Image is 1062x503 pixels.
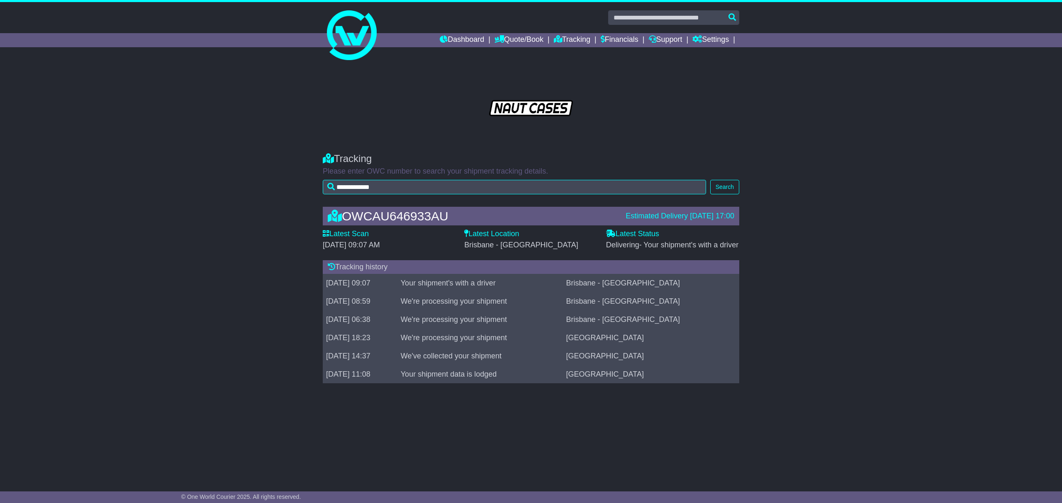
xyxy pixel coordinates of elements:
[440,33,484,47] a: Dashboard
[323,274,397,293] td: [DATE] 09:07
[323,230,369,239] label: Latest Scan
[323,167,739,176] p: Please enter OWC number to search your shipment tracking details.
[397,365,563,384] td: Your shipment data is lodged
[323,311,397,329] td: [DATE] 06:38
[563,274,739,293] td: Brisbane - [GEOGRAPHIC_DATA]
[710,180,739,194] button: Search
[323,241,380,249] span: [DATE] 09:07 AM
[397,329,563,347] td: We're processing your shipment
[323,260,739,274] div: Tracking history
[481,74,581,145] img: GetCustomerLogo
[323,329,397,347] td: [DATE] 18:23
[626,212,734,221] div: Estimated Delivery [DATE] 17:00
[563,293,739,311] td: Brisbane - [GEOGRAPHIC_DATA]
[649,33,682,47] a: Support
[554,33,590,47] a: Tracking
[601,33,638,47] a: Financials
[639,241,739,249] span: - Your shipment's with a driver
[563,329,739,347] td: [GEOGRAPHIC_DATA]
[324,209,621,223] div: OWCAU646933AU
[181,493,301,500] span: © One World Courier 2025. All rights reserved.
[397,311,563,329] td: We're processing your shipment
[563,311,739,329] td: Brisbane - [GEOGRAPHIC_DATA]
[323,153,739,165] div: Tracking
[323,365,397,384] td: [DATE] 11:08
[323,347,397,365] td: [DATE] 14:37
[606,230,659,239] label: Latest Status
[397,347,563,365] td: We've collected your shipment
[563,365,739,384] td: [GEOGRAPHIC_DATA]
[563,347,739,365] td: [GEOGRAPHIC_DATA]
[606,241,739,249] span: Delivering
[464,241,578,249] span: Brisbane - [GEOGRAPHIC_DATA]
[494,33,543,47] a: Quote/Book
[464,230,519,239] label: Latest Location
[692,33,729,47] a: Settings
[323,293,397,311] td: [DATE] 08:59
[397,293,563,311] td: We're processing your shipment
[397,274,563,293] td: Your shipment's with a driver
